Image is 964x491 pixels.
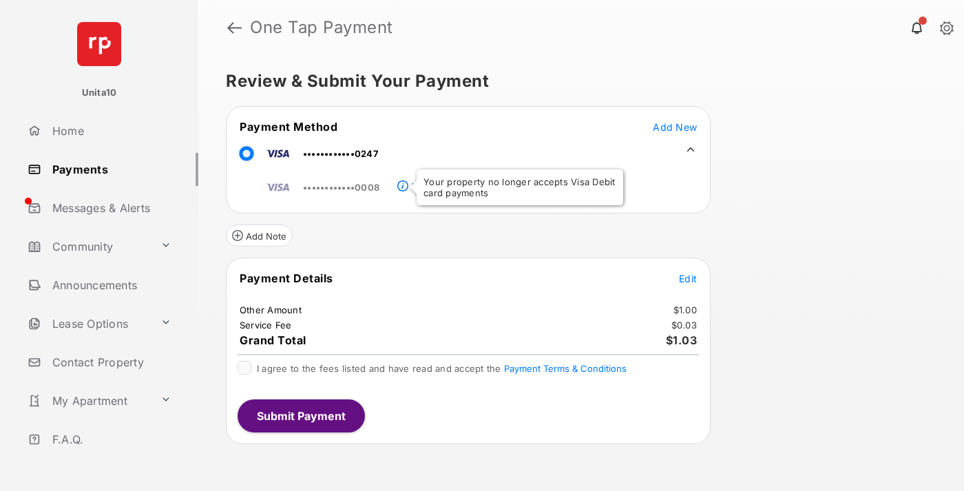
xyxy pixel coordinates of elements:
[22,423,198,456] a: F.A.Q.
[226,73,925,90] h5: Review & Submit Your Payment
[666,333,698,347] span: $1.03
[22,346,198,379] a: Contact Property
[22,269,198,302] a: Announcements
[22,307,155,340] a: Lease Options
[239,319,293,331] td: Service Fee
[679,273,697,284] span: Edit
[417,169,623,205] div: Your property no longer accepts Visa Debit card payments
[679,271,697,285] button: Edit
[653,120,697,134] button: Add New
[408,170,524,194] a: Payment Method Unavailable
[250,19,393,36] strong: One Tap Payment
[240,271,333,285] span: Payment Details
[673,304,698,316] td: $1.00
[82,86,117,100] p: Unita10
[504,363,627,374] button: I agree to the fees listed and have read and accept the
[240,120,337,134] span: Payment Method
[303,148,379,159] span: ••••••••••••0247
[22,191,198,224] a: Messages & Alerts
[77,22,121,66] img: svg+xml;base64,PHN2ZyB4bWxucz0iaHR0cDovL3d3dy53My5vcmcvMjAwMC9zdmciIHdpZHRoPSI2NCIgaGVpZ2h0PSI2NC...
[226,224,293,247] button: Add Note
[22,230,155,263] a: Community
[240,333,306,347] span: Grand Total
[653,121,697,133] span: Add New
[303,182,379,193] span: ••••••••••••0008
[22,153,198,186] a: Payments
[671,319,698,331] td: $0.03
[22,114,198,147] a: Home
[22,384,155,417] a: My Apartment
[239,304,302,316] td: Other Amount
[238,399,365,432] button: Submit Payment
[257,363,627,374] span: I agree to the fees listed and have read and accept the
